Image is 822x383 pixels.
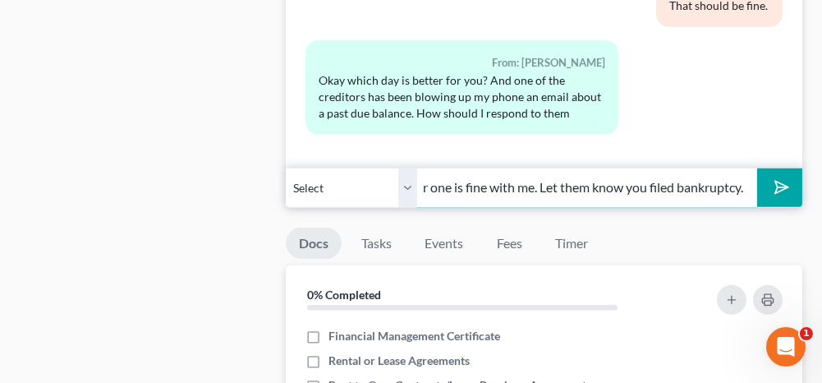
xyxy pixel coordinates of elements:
[319,53,604,72] div: From: [PERSON_NAME]
[348,228,405,260] a: Tasks
[417,168,756,208] input: Say something...
[766,327,806,367] iframe: Intercom live chat
[800,327,813,340] span: 1
[328,328,500,344] span: Financial Management Certificate
[307,288,381,302] strong: 0% Completed
[542,228,601,260] a: Timer
[483,228,535,260] a: Fees
[328,353,470,369] span: Rental or Lease Agreements
[286,228,342,260] a: Docs
[411,228,476,260] a: Events
[319,72,604,122] div: Okay which day is better for you? And one of the creditors has been blowing up my phone an email ...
